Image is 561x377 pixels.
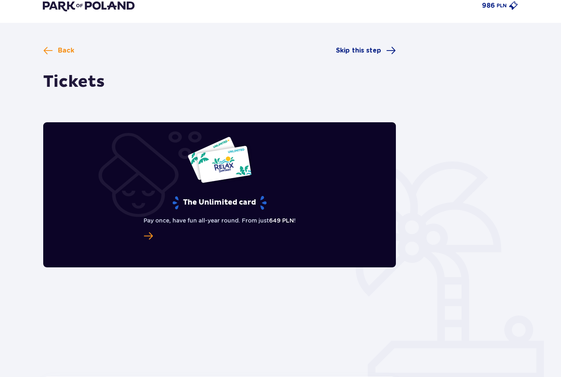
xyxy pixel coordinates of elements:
p: The Unlimited card [172,196,267,210]
p: Pay once, have fun all-year round. From just ! [144,216,296,225]
h1: Tickets [43,72,105,92]
a: Skip this step [336,46,396,55]
span: Back [58,46,74,55]
p: 986 [482,1,495,10]
span: Skip this step [336,46,381,55]
span: 649 PLN [269,217,294,224]
a: The Unlimited card [144,231,153,242]
img: Two entry cards to Suntago with the word 'UNLIMITED RELAX', featuring a white background with tro... [187,136,252,183]
p: PLN [497,2,507,9]
a: Back [43,46,74,55]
